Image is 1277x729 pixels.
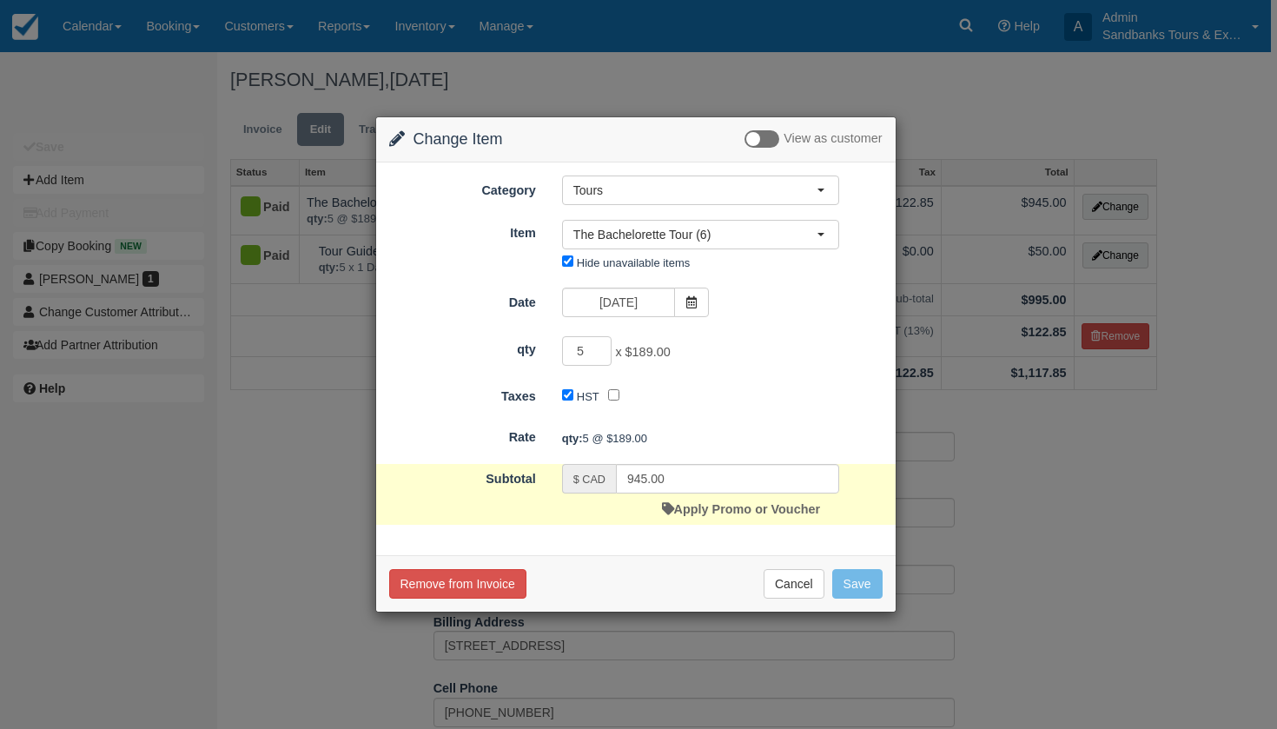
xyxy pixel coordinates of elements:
[549,424,896,453] div: 5 @ $189.00
[376,422,549,447] label: Rate
[376,218,549,242] label: Item
[376,288,549,312] label: Date
[562,432,583,445] strong: qty
[562,176,839,205] button: Tours
[389,569,526,599] button: Remove from Invoice
[573,226,817,243] span: The Bachelorette Tour (6)
[573,182,817,199] span: Tours
[615,346,670,360] span: x $189.00
[562,220,839,249] button: The Bachelorette Tour (6)
[784,132,882,146] span: View as customer
[376,464,549,488] label: Subtotal
[376,381,549,406] label: Taxes
[376,176,549,200] label: Category
[577,390,599,403] label: HST
[662,502,820,516] a: Apply Promo or Voucher
[764,569,824,599] button: Cancel
[414,130,503,148] span: Change Item
[832,569,883,599] button: Save
[573,474,605,486] small: $ CAD
[562,336,612,366] input: qty
[376,335,549,359] label: qty
[577,256,690,269] label: Hide unavailable items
